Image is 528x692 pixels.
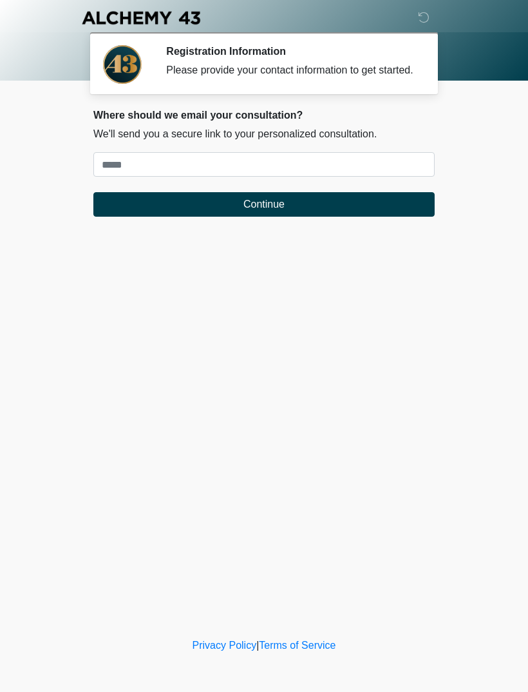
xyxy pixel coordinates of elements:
[166,63,415,78] div: Please provide your contact information to get started.
[103,45,142,84] img: Agent Avatar
[93,192,435,217] button: Continue
[256,640,259,651] a: |
[93,109,435,121] h2: Where should we email your consultation?
[93,126,435,142] p: We'll send you a secure link to your personalized consultation.
[80,10,202,26] img: Alchemy 43 Logo
[259,640,335,651] a: Terms of Service
[166,45,415,57] h2: Registration Information
[193,640,257,651] a: Privacy Policy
